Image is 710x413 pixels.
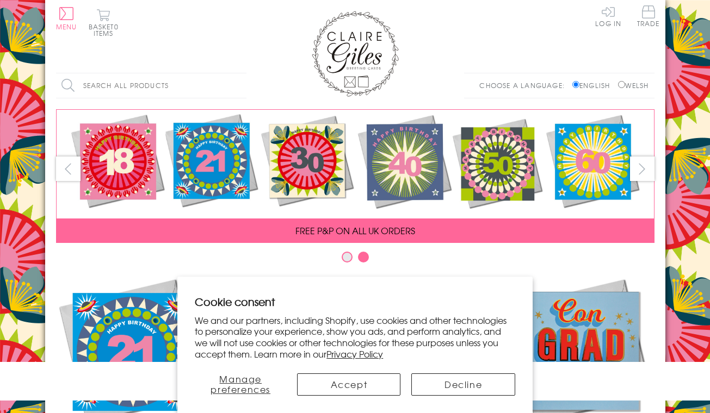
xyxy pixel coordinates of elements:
button: Accept [297,373,400,396]
h2: Cookie consent [195,294,515,309]
img: Claire Giles Greetings Cards [312,11,399,97]
button: Decline [411,373,515,396]
input: Welsh [618,81,625,88]
p: We and our partners, including Shopify, use cookies and other technologies to personalize your ex... [195,315,515,360]
input: Search [236,73,246,98]
input: English [572,81,579,88]
div: Carousel Pagination [56,251,655,268]
button: Basket0 items [89,9,119,36]
span: FREE P&P ON ALL UK ORDERS [295,224,415,237]
a: Privacy Policy [326,347,383,360]
button: Menu [56,7,77,30]
button: next [630,157,655,181]
span: Trade [637,5,660,27]
button: Manage preferences [195,373,286,396]
input: Search all products [56,73,246,98]
button: prev [56,157,81,181]
span: 0 items [94,22,119,38]
label: English [572,80,615,90]
span: Menu [56,22,77,32]
a: Log In [595,5,621,27]
label: Welsh [618,80,649,90]
button: Carousel Page 2 (Current Slide) [358,252,369,262]
p: Choose a language: [479,80,570,90]
button: Carousel Page 1 [342,252,353,262]
a: Trade [637,5,660,29]
span: Manage preferences [211,372,270,396]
